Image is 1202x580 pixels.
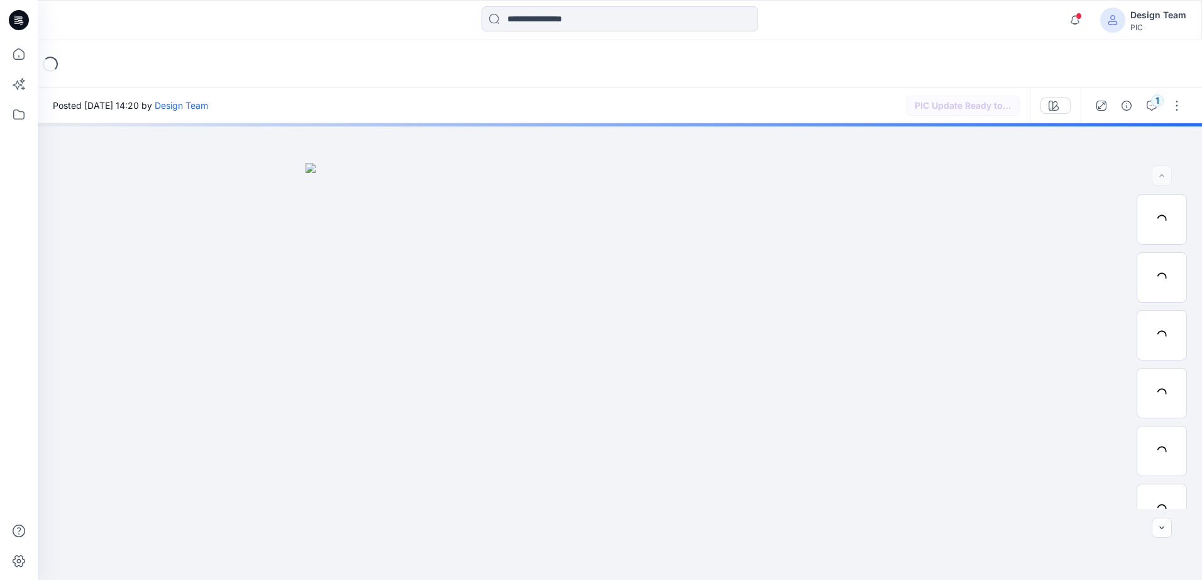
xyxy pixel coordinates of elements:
[306,163,934,580] img: eyJhbGciOiJIUzI1NiIsImtpZCI6IjAiLCJzbHQiOiJzZXMiLCJ0eXAiOiJKV1QifQ.eyJkYXRhIjp7InR5cGUiOiJzdG9yYW...
[1151,94,1164,107] div: 1
[155,100,208,111] a: Design Team
[1117,96,1137,116] button: Details
[1142,96,1162,116] button: 1
[53,99,208,112] span: Posted [DATE] 14:20 by
[1108,15,1118,25] svg: avatar
[1130,23,1186,32] div: PIC
[1130,8,1186,23] div: Design Team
